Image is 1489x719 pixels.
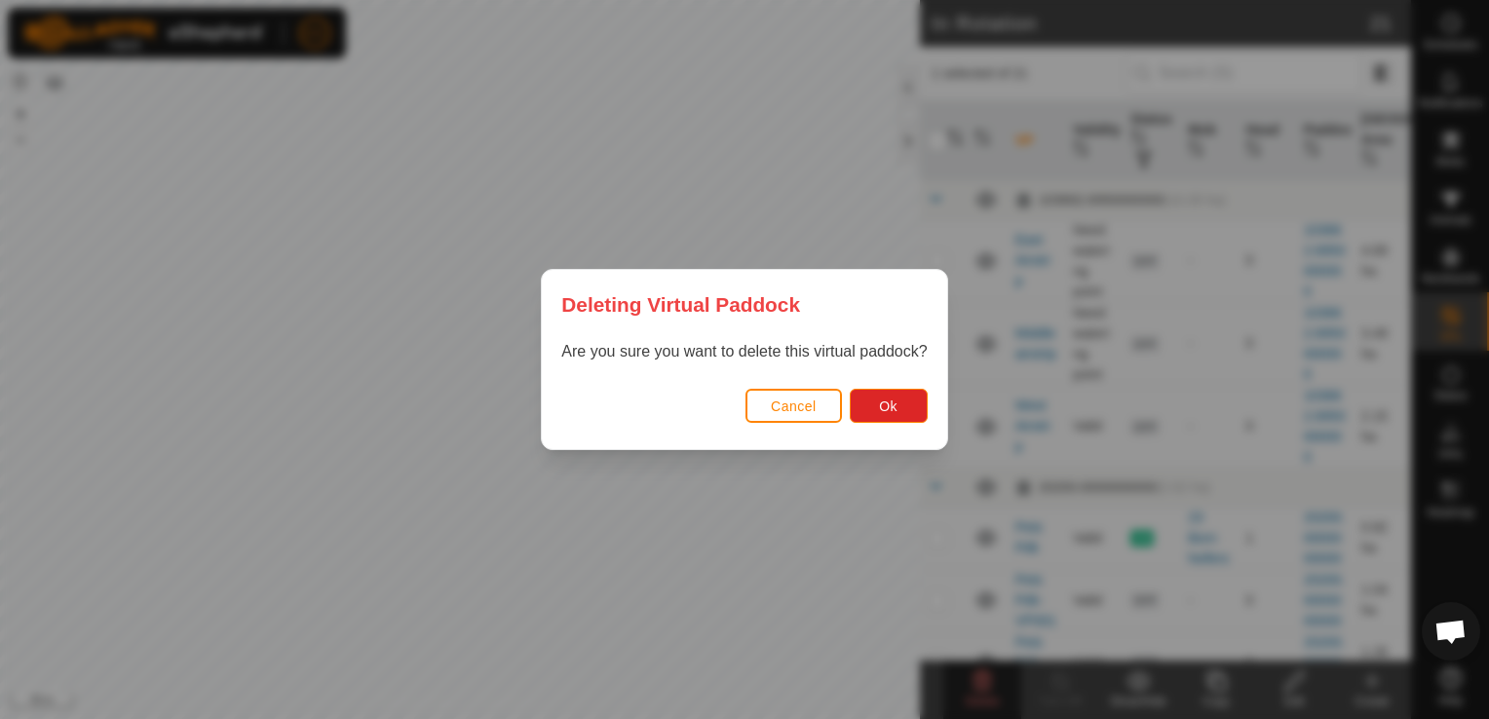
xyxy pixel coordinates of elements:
div: Open chat [1422,602,1480,661]
span: Deleting Virtual Paddock [561,289,800,320]
span: Ok [879,398,897,414]
p: Are you sure you want to delete this virtual paddock? [561,340,927,363]
button: Ok [850,389,928,423]
button: Cancel [745,389,842,423]
span: Cancel [771,398,817,414]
